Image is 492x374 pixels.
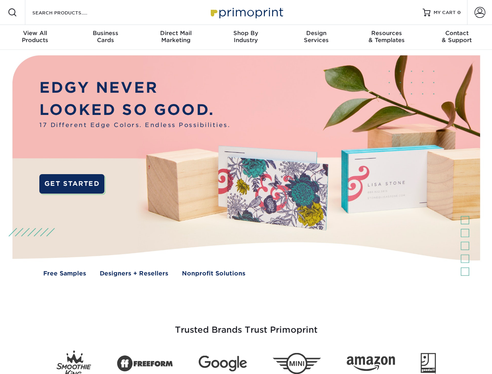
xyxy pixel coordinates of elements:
a: Shop ByIndustry [211,25,281,50]
a: GET STARTED [39,174,104,194]
span: Design [281,30,351,37]
span: 17 Different Edge Colors. Endless Possibilities. [39,121,230,130]
span: Resources [351,30,421,37]
img: Google [199,356,247,372]
a: Resources& Templates [351,25,421,50]
div: Services [281,30,351,44]
div: Marketing [141,30,211,44]
div: Cards [70,30,140,44]
img: Primoprint [207,4,285,21]
input: SEARCH PRODUCTS..... [32,8,108,17]
h3: Trusted Brands Trust Primoprint [18,306,474,344]
img: Goodwill [421,353,436,374]
a: DesignServices [281,25,351,50]
a: Direct MailMarketing [141,25,211,50]
span: Direct Mail [141,30,211,37]
p: EDGY NEVER [39,77,230,99]
span: Business [70,30,140,37]
div: Industry [211,30,281,44]
p: LOOKED SO GOOD. [39,99,230,121]
div: & Templates [351,30,421,44]
span: Shop By [211,30,281,37]
img: Amazon [347,356,395,371]
div: & Support [422,30,492,44]
a: BusinessCards [70,25,140,50]
a: Designers + Resellers [100,269,168,278]
span: MY CART [434,9,456,16]
a: Nonprofit Solutions [182,269,245,278]
span: 0 [457,10,461,15]
a: Contact& Support [422,25,492,50]
a: Free Samples [43,269,86,278]
span: Contact [422,30,492,37]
